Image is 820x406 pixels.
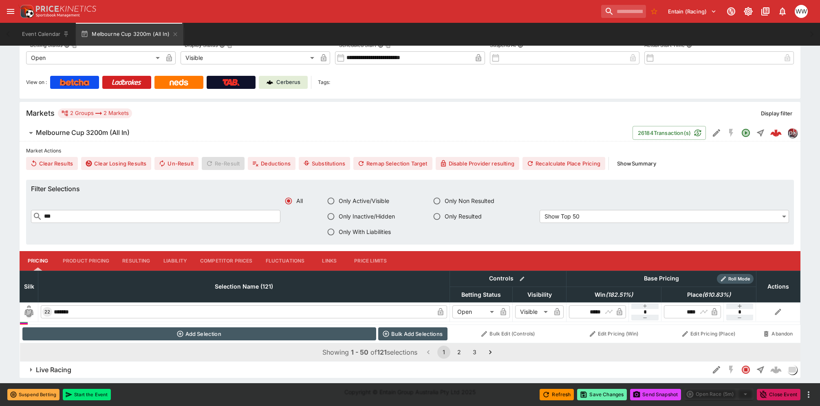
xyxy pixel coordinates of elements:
[437,346,450,359] button: page 1
[36,6,96,12] img: PriceKinetics
[348,251,393,271] button: Price Limits
[378,327,447,340] button: Bulk Add Selections via CSV Data
[756,271,800,302] th: Actions
[717,274,754,284] div: Show/hide Price Roll mode configuration.
[154,157,198,170] button: Un-Result
[445,212,482,221] span: Only Resulted
[738,126,753,140] button: Open
[450,271,567,287] th: Controls
[26,51,163,64] div: Open
[194,251,259,271] button: Competitor Prices
[648,5,661,18] button: No Bookmarks
[339,196,389,205] span: Only Active/Visible
[664,327,754,340] button: Edit Pricing (Place)
[518,290,561,300] span: Visibility
[540,210,789,223] div: Show Top 50
[20,251,56,271] button: Pricing
[20,271,38,302] th: Silk
[445,196,494,205] span: Only Non Resulted
[738,362,753,377] button: Closed
[276,78,300,86] p: Cerberus
[522,157,605,170] button: Recalculate Place Pricing
[31,185,789,193] h6: Filter Selections
[753,362,768,377] button: Straight
[81,157,151,170] button: Clear Losing Results
[725,276,754,282] span: Roll Mode
[601,5,646,18] input: search
[353,157,432,170] button: Remap Selection Target
[18,3,34,20] img: PriceKinetics Logo
[453,346,466,359] button: Go to page 2
[515,305,551,318] div: Visible
[3,4,18,19] button: open drawer
[758,327,798,340] button: Abandon
[724,362,738,377] button: SGM Disabled
[43,309,52,315] span: 22
[709,126,724,140] button: Edit Detail
[157,251,194,271] button: Liability
[724,4,738,19] button: Connected to PK
[724,126,738,140] button: SGM Disabled
[299,157,350,170] button: Substitutions
[223,79,240,86] img: TabNZ
[770,127,782,139] img: logo-cerberus--red.svg
[26,145,794,157] label: Market Actions
[756,107,797,120] button: Display filter
[26,157,78,170] button: Clear Results
[788,365,797,374] img: liveracing
[22,327,376,340] button: Add Selection
[26,108,55,118] h5: Markets
[116,251,157,271] button: Resulting
[20,125,633,141] button: Melbourne Cup 3200m (All In)
[296,196,303,205] span: All
[517,274,527,284] button: Bulk edit
[351,348,368,356] b: 1 - 50
[20,362,709,378] button: Live Racing
[76,23,183,46] button: Melbourne Cup 3200m (All In)
[339,227,391,236] span: Only With Liabilities
[63,389,111,400] button: Start the Event
[787,128,797,138] div: pricekinetics
[630,389,681,400] button: Send Snapshot
[804,390,813,399] button: more
[22,305,35,318] img: blank-silk.png
[795,5,808,18] div: William Wallace
[452,305,497,318] div: Open
[612,157,661,170] button: ShowSummary
[741,4,756,19] button: Toggle light/dark mode
[468,346,481,359] button: Go to page 3
[36,366,71,374] h6: Live Racing
[787,365,797,375] div: liveracing
[663,5,721,18] button: Select Tenant
[202,157,245,170] span: Re-Result
[633,126,706,140] button: 26184Transaction(s)
[452,327,564,340] button: Bulk Edit (Controls)
[7,389,60,400] button: Suspend Betting
[26,76,47,89] label: View on :
[339,212,395,221] span: Only Inactive/Hidden
[259,76,308,89] a: Cerberus
[421,346,498,359] nav: pagination navigation
[770,127,782,139] div: 1791718b-b7cc-4a14-9fc6-969e4c13ad7a
[577,389,627,400] button: Save Changes
[452,290,510,300] span: Betting Status
[267,79,273,86] img: Cerberus
[768,125,784,141] a: 1791718b-b7cc-4a14-9fc6-969e4c13ad7a
[484,346,497,359] button: Go to next page
[206,282,282,291] span: Selection Name (121)
[684,388,754,400] div: split button
[56,251,116,271] button: Product Pricing
[641,274,682,284] div: Base Pricing
[259,251,311,271] button: Fluctuations
[36,13,80,17] img: Sportsbook Management
[753,126,768,140] button: Straight
[112,79,141,86] img: Ladbrokes
[181,51,317,64] div: Visible
[377,348,387,356] b: 121
[757,389,800,400] button: Close Event
[311,251,348,271] button: Links
[702,290,731,300] em: ( 610.83 %)
[61,108,129,118] div: 2 Groups 2 Markets
[436,157,519,170] button: Disable Provider resulting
